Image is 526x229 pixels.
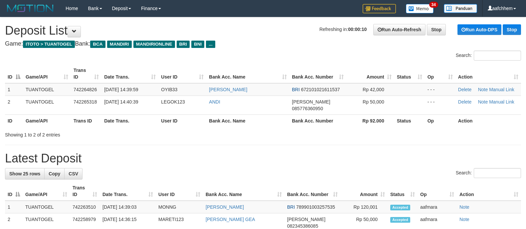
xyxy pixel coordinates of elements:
th: Rp 92.000 [346,114,394,127]
img: panduan.png [444,4,477,13]
th: Game/API: activate to sort column ascending [23,64,71,83]
th: Status: activate to sort column ascending [388,182,418,201]
span: BCA [90,41,105,48]
span: Refreshing in: [319,27,367,32]
td: 742263510 [70,201,100,213]
span: [PERSON_NAME] [292,99,330,105]
span: MANDIRIONLINE [133,41,175,48]
td: 2 [5,96,23,114]
img: Button%20Memo.svg [406,4,434,13]
th: Trans ID: activate to sort column ascending [70,182,100,201]
span: ITOTO > TUANTOGEL [23,41,75,48]
span: Copy 672101021611537 to clipboard [301,87,340,92]
a: CSV [64,168,83,179]
th: Status: activate to sort column ascending [394,64,425,83]
th: Bank Acc. Name: activate to sort column ascending [206,64,289,83]
a: Stop [427,24,446,35]
a: ANDI [209,99,220,105]
span: Rp 50,000 [363,99,384,105]
a: Run Auto-Refresh [373,24,426,35]
th: Bank Acc. Name [206,114,289,127]
h1: Latest Deposit [5,152,521,165]
h1: Deposit List [5,24,521,37]
a: [PERSON_NAME] [209,87,247,92]
th: Date Trans.: activate to sort column ascending [101,64,158,83]
a: [PERSON_NAME] GEA [206,217,255,222]
th: Status [394,114,425,127]
td: TUANTOGEL [23,83,71,96]
span: 742265318 [74,99,97,105]
a: Run Auto-DPS [457,24,501,35]
a: Show 25 rows [5,168,45,179]
th: Op: activate to sort column ascending [425,64,455,83]
img: Feedback.jpg [363,4,396,13]
th: Bank Acc. Number: activate to sort column ascending [284,182,340,201]
span: BNI [191,41,204,48]
span: ... [206,41,215,48]
a: Delete [458,87,471,92]
span: [DATE] 14:40:39 [104,99,138,105]
th: Trans ID [71,114,101,127]
span: OYIB33 [161,87,177,92]
a: [PERSON_NAME] [206,204,244,210]
a: Note [478,87,488,92]
th: Game/API: activate to sort column ascending [23,182,70,201]
label: Search: [456,168,521,178]
th: Bank Acc. Number: activate to sort column ascending [289,64,346,83]
a: Manual Link [489,99,514,105]
th: Action: activate to sort column ascending [455,64,521,83]
span: Accepted [390,217,410,223]
a: Note [459,217,469,222]
div: Showing 1 to 2 of 2 entries [5,129,214,138]
td: 1 [5,201,23,213]
span: Copy [49,171,60,176]
img: MOTION_logo.png [5,3,56,13]
th: User ID: activate to sort column ascending [158,64,206,83]
strong: 00:00:10 [348,27,367,32]
td: - - - [425,96,455,114]
th: Amount: activate to sort column ascending [346,64,394,83]
a: Note [459,204,469,210]
span: Copy 789901003257535 to clipboard [296,204,335,210]
th: ID: activate to sort column descending [5,182,23,201]
span: CSV [69,171,78,176]
th: ID [5,114,23,127]
span: MANDIRI [107,41,132,48]
th: User ID: activate to sort column ascending [156,182,203,201]
th: Trans ID: activate to sort column ascending [71,64,101,83]
th: Amount: activate to sort column ascending [340,182,388,201]
span: LEGOK123 [161,99,185,105]
span: [PERSON_NAME] [287,217,325,222]
label: Search: [456,51,521,61]
span: 742264826 [74,87,97,92]
span: 34 [429,2,438,8]
span: BRI [287,204,295,210]
td: MONNG [156,201,203,213]
th: Action [455,114,521,127]
a: Stop [503,24,521,35]
span: Copy 085776360950 to clipboard [292,106,323,111]
span: [DATE] 14:39:59 [104,87,138,92]
th: Date Trans. [101,114,158,127]
th: Date Trans.: activate to sort column ascending [100,182,156,201]
th: Game/API [23,114,71,127]
input: Search: [474,51,521,61]
span: BRI [292,87,300,92]
td: [DATE] 14:39:03 [100,201,156,213]
input: Search: [474,168,521,178]
th: Action: activate to sort column ascending [457,182,521,201]
a: Copy [44,168,65,179]
th: Op [425,114,455,127]
a: Note [478,99,488,105]
span: Copy 082345386085 to clipboard [287,223,318,229]
span: Show 25 rows [9,171,40,176]
span: Accepted [390,205,410,210]
td: aafmara [418,201,457,213]
th: User ID [158,114,206,127]
th: ID: activate to sort column descending [5,64,23,83]
td: Rp 120,001 [340,201,388,213]
a: Delete [458,99,471,105]
td: 1 [5,83,23,96]
a: Manual Link [489,87,514,92]
td: TUANTOGEL [23,96,71,114]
